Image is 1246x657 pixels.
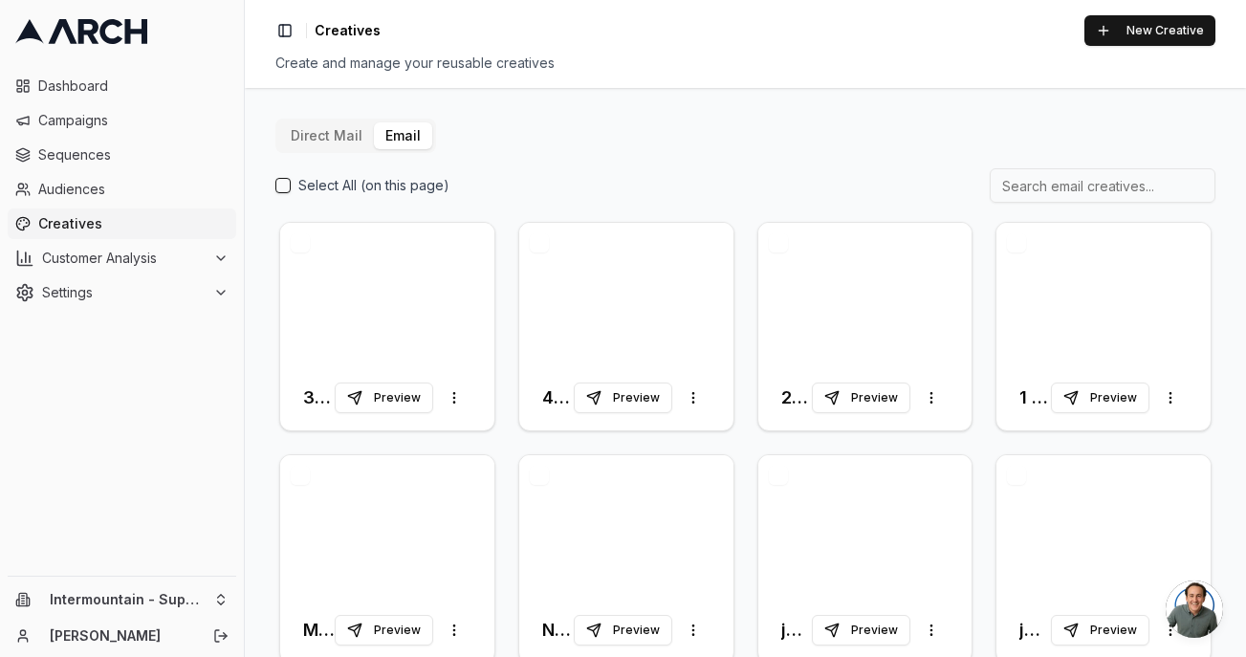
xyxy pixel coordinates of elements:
[1051,383,1149,413] button: Preview
[1019,384,1051,411] h3: 1 - Air Quality
[8,174,236,205] a: Audiences
[38,77,229,96] span: Dashboard
[8,105,236,136] a: Campaigns
[812,383,910,413] button: Preview
[990,168,1215,203] input: Search email creatives...
[208,623,234,649] button: Log out
[275,54,1215,73] div: Create and manage your reusable creatives
[38,111,229,130] span: Campaigns
[315,21,381,40] nav: breadcrumb
[574,615,672,646] button: Preview
[38,180,229,199] span: Audiences
[8,243,236,274] button: Customer Analysis
[38,214,229,233] span: Creatives
[1051,615,1149,646] button: Preview
[335,615,433,646] button: Preview
[8,71,236,101] a: Dashboard
[542,384,574,411] h3: 4 - Air Quality
[542,617,574,644] h3: New Membership
[8,277,236,308] button: Settings
[781,384,813,411] h3: 2 - Air Quality
[1084,15,1215,46] button: New Creative
[574,383,672,413] button: Preview
[1166,580,1223,638] div: Open chat
[8,140,236,170] a: Sequences
[335,383,433,413] button: Preview
[42,249,206,268] span: Customer Analysis
[812,615,910,646] button: Preview
[1019,617,1051,644] h3: job completed - thank you
[8,584,236,615] button: Intermountain - Superior Water & Air
[50,626,192,646] a: [PERSON_NAME]
[781,617,813,644] h3: job booked - thank you
[279,122,374,149] button: Direct Mail
[8,208,236,239] a: Creatives
[303,384,335,411] h3: 3 - Air Quality
[38,145,229,164] span: Sequences
[42,283,206,302] span: Settings
[374,122,432,149] button: Email
[298,176,449,195] label: Select All (on this page)
[303,617,335,644] h3: Marketing Email - Furnace Offer
[315,21,381,40] span: Creatives
[50,591,206,608] span: Intermountain - Superior Water & Air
